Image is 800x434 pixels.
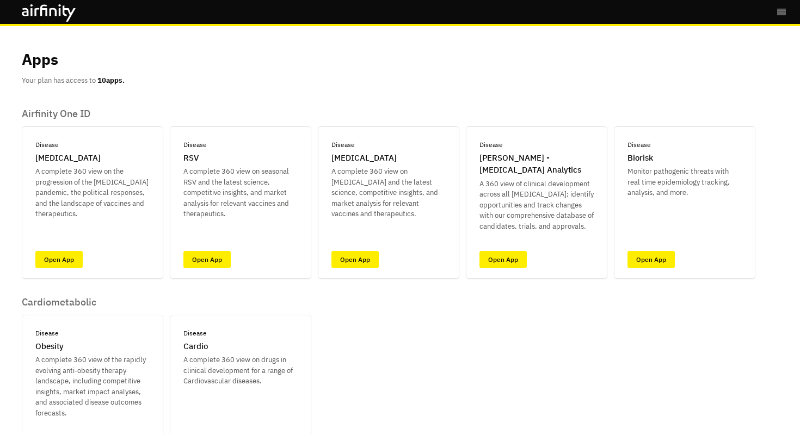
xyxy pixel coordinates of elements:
[183,140,207,150] p: Disease
[97,76,125,85] b: 10 apps.
[22,75,125,86] p: Your plan has access to
[35,340,64,353] p: Obesity
[35,251,83,268] a: Open App
[331,251,379,268] a: Open App
[627,140,651,150] p: Disease
[22,48,58,71] p: Apps
[183,354,298,387] p: A complete 360 view on drugs in clinical development for a range of Cardiovascular diseases.
[183,251,231,268] a: Open App
[183,340,208,353] p: Cardio
[479,251,527,268] a: Open App
[331,166,446,219] p: A complete 360 view on [MEDICAL_DATA] and the latest science, competitive insights, and market an...
[627,166,742,198] p: Monitor pathogenic threats with real time epidemiology tracking, analysis, and more.
[183,152,199,164] p: RSV
[479,152,594,176] p: [PERSON_NAME] - [MEDICAL_DATA] Analytics
[627,251,675,268] a: Open App
[331,140,355,150] p: Disease
[35,152,101,164] p: [MEDICAL_DATA]
[331,152,397,164] p: [MEDICAL_DATA]
[22,108,755,120] p: Airfinity One ID
[183,166,298,219] p: A complete 360 view on seasonal RSV and the latest science, competitive insights, and market anal...
[22,296,311,308] p: Cardiometabolic
[35,166,150,219] p: A complete 360 view on the progression of the [MEDICAL_DATA] pandemic, the political responses, a...
[627,152,653,164] p: Biorisk
[35,328,59,338] p: Disease
[183,328,207,338] p: Disease
[479,140,503,150] p: Disease
[35,140,59,150] p: Disease
[35,354,150,418] p: A complete 360 view of the rapidly evolving anti-obesity therapy landscape, including competitive...
[479,179,594,232] p: A 360 view of clinical development across all [MEDICAL_DATA]; identify opportunities and track ch...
